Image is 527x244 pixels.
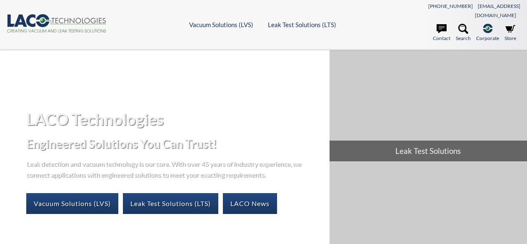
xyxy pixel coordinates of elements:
a: Leak Test Solutions [330,50,527,161]
p: Leak detection and vacuum technology is our core. With over 45 years of industry experience, we c... [26,158,305,179]
h1: LACO Technologies [26,109,322,129]
a: [EMAIL_ADDRESS][DOMAIN_NAME] [475,3,520,18]
span: Corporate [476,34,499,42]
a: Contact [433,24,450,42]
a: Leak Test Solutions (LTS) [268,21,336,28]
a: [PHONE_NUMBER] [428,3,473,9]
a: Store [505,24,516,42]
a: Vacuum Solutions (LVS) [26,193,118,214]
a: Leak Test Solutions (LTS) [123,193,218,214]
a: LACO News [223,193,277,214]
a: Search [456,24,471,42]
span: Leak Test Solutions [330,141,527,161]
h2: Engineered Solutions You Can Trust! [26,136,322,151]
a: Vacuum Solutions (LVS) [189,21,253,28]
